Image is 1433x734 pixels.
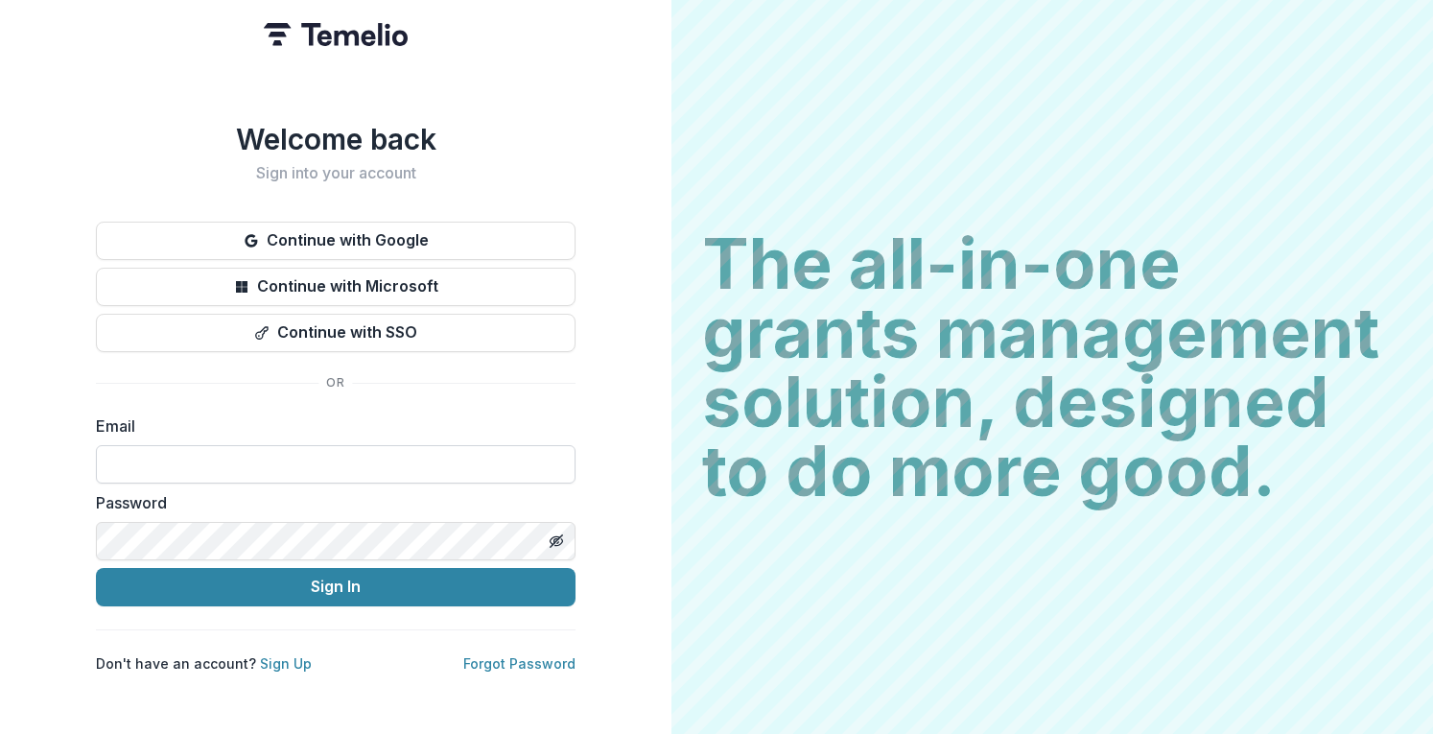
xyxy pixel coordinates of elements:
label: Password [96,491,564,514]
h2: Sign into your account [96,164,576,182]
button: Continue with Google [96,222,576,260]
label: Email [96,414,564,438]
button: Sign In [96,568,576,606]
button: Continue with Microsoft [96,268,576,306]
img: Temelio [264,23,408,46]
p: Don't have an account? [96,653,312,674]
button: Continue with SSO [96,314,576,352]
a: Forgot Password [463,655,576,672]
a: Sign Up [260,655,312,672]
button: Toggle password visibility [541,526,572,556]
h1: Welcome back [96,122,576,156]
